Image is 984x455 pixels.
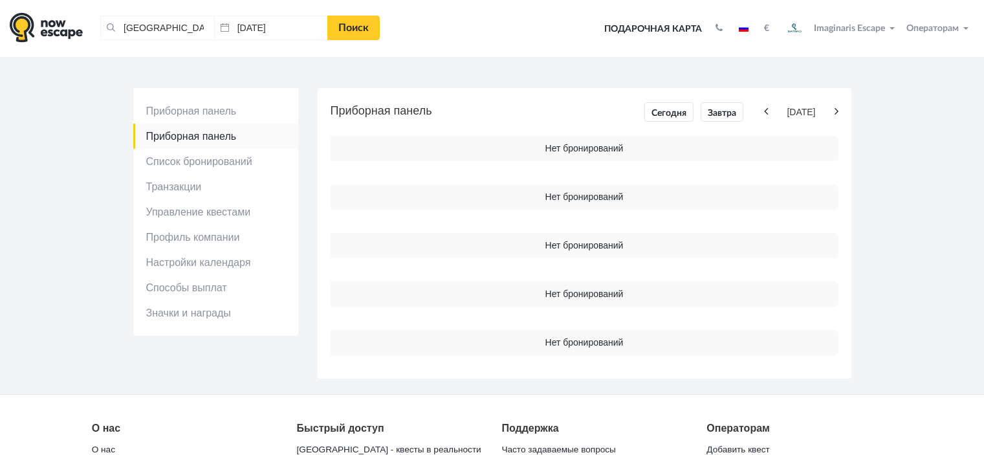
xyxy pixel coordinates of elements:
[331,330,838,355] td: Нет бронирований
[764,24,769,33] strong: €
[814,21,885,33] span: Imaginaris Escape
[214,16,328,40] input: Дата
[10,12,83,43] img: logo
[331,184,838,210] td: Нет бронирований
[644,102,694,122] a: Сегодня
[906,24,959,33] span: Операторам
[133,149,298,174] a: Список бронирований
[331,136,838,161] td: Нет бронирований
[133,199,298,225] a: Управление квестами
[100,16,214,40] input: Город или название квеста
[133,174,298,199] a: Транзакции
[133,275,298,300] a: Способы выплат
[903,22,974,35] button: Операторам
[133,98,298,124] a: Приборная панель
[331,233,838,258] td: Нет бронирований
[739,25,749,32] img: ru.jpg
[297,421,483,436] div: Быстрый доступ
[706,421,892,436] div: Операторам
[331,101,838,123] h5: Приборная панель
[327,16,380,40] a: Поиск
[133,124,298,149] a: Приборная панель
[92,421,278,436] div: О нас
[600,15,706,43] a: Подарочная карта
[758,22,776,35] button: €
[501,421,687,436] div: Поддержка
[331,282,838,307] td: Нет бронирований
[133,225,298,250] a: Профиль компании
[779,16,901,41] button: Imaginaris Escape
[771,106,831,118] span: [DATE]
[701,102,743,122] a: Завтра
[133,250,298,275] a: Настройки календаря
[133,300,298,326] a: Значки и награды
